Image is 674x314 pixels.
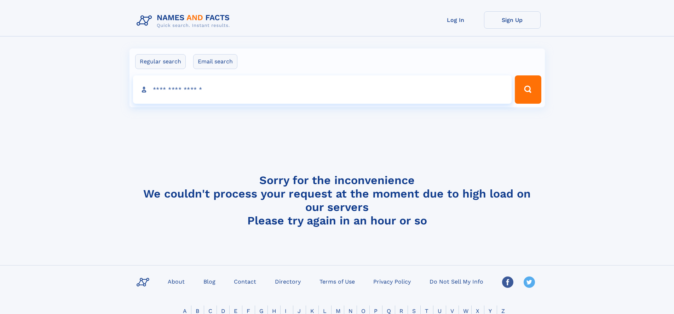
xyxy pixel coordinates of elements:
button: Search Button [515,75,541,104]
a: Privacy Policy [370,276,414,286]
a: Contact [231,276,259,286]
a: Sign Up [484,11,541,29]
img: Logo Names and Facts [134,11,236,30]
input: search input [133,75,512,104]
h4: Sorry for the inconvenience We couldn't process your request at the moment due to high load on ou... [134,173,541,227]
a: Terms of Use [317,276,358,286]
label: Regular search [135,54,186,69]
a: Log In [427,11,484,29]
img: Facebook [502,276,513,288]
img: Twitter [524,276,535,288]
a: Directory [272,276,304,286]
a: About [165,276,188,286]
label: Email search [193,54,237,69]
a: Blog [201,276,218,286]
a: Do Not Sell My Info [427,276,486,286]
